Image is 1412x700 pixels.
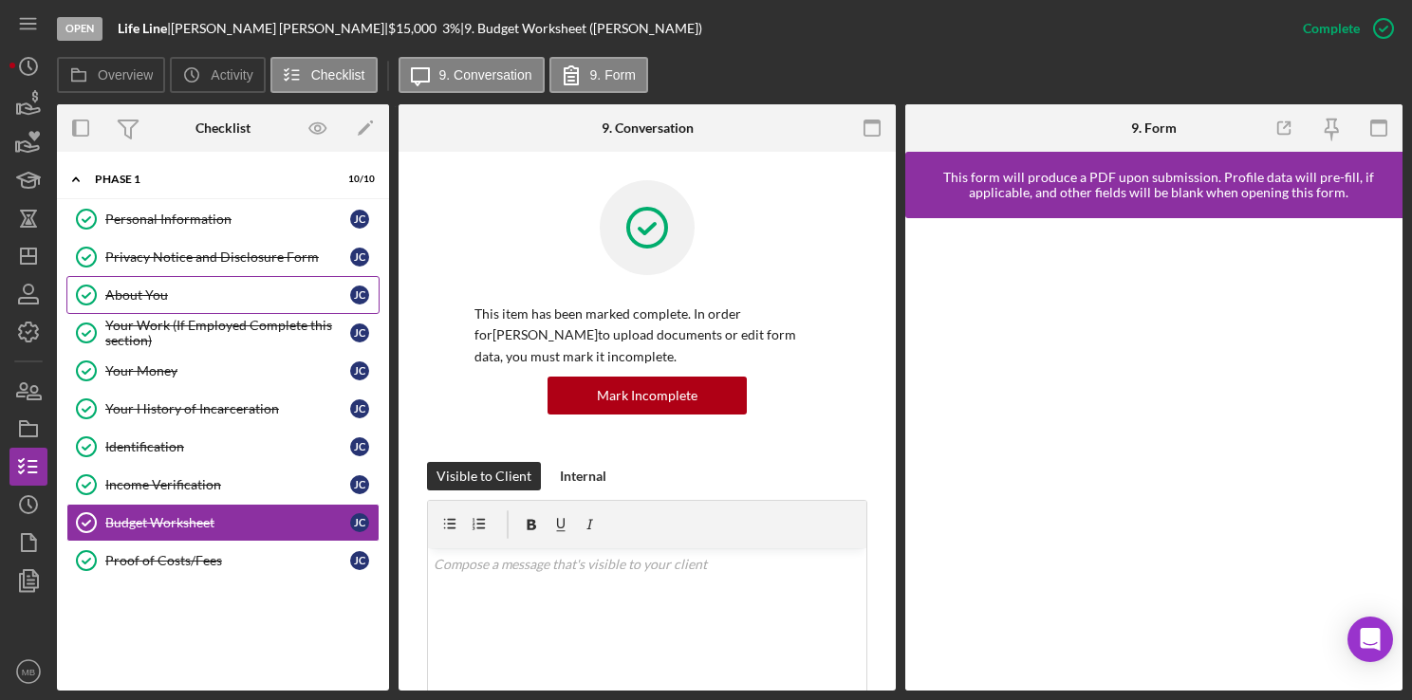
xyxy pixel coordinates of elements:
div: Mark Incomplete [597,377,697,414]
div: Phase 1 [95,174,327,185]
a: Your History of IncarcerationJC [66,390,380,428]
button: Activity [170,57,265,93]
a: Budget WorksheetJC [66,504,380,542]
button: Mark Incomplete [548,377,747,414]
div: Internal [560,462,606,490]
label: 9. Conversation [439,67,532,83]
div: Visible to Client [437,462,531,490]
button: Complete [1284,9,1403,47]
div: Budget Worksheet [105,515,350,530]
div: J C [350,210,369,229]
div: Checklist [195,120,251,136]
button: MB [9,653,47,691]
div: | 9. Budget Worksheet ([PERSON_NAME]) [460,21,702,36]
b: Life Line [118,20,167,36]
div: Open Intercom Messenger [1347,617,1393,662]
div: J C [350,475,369,494]
div: J C [350,361,369,380]
div: J C [350,323,369,342]
div: This form will produce a PDF upon submission. Profile data will pre-fill, if applicable, and othe... [915,170,1403,200]
button: 9. Form [549,57,648,93]
button: Visible to Client [427,462,541,490]
a: Privacy Notice and Disclosure FormJC [66,238,380,276]
div: 10 / 10 [341,174,375,185]
button: Overview [57,57,165,93]
p: This item has been marked complete. In order for [PERSON_NAME] to upload documents or edit form d... [474,304,820,367]
div: J C [350,551,369,570]
div: Your History of Incarceration [105,401,350,416]
a: Personal InformationJC [66,200,380,238]
a: Your Work (If Employed Complete this section)JC [66,314,380,352]
div: J C [350,248,369,267]
iframe: Lenderfit form [924,237,1385,672]
div: Your Money [105,363,350,378]
div: Open [57,17,102,41]
label: Overview [98,67,153,83]
div: J C [350,399,369,418]
div: Income Verification [105,477,350,492]
div: J C [350,286,369,304]
div: Identification [105,439,350,454]
div: 3 % [442,21,460,36]
div: Complete [1303,9,1360,47]
label: Activity [211,67,252,83]
a: IdentificationJC [66,428,380,466]
div: J C [350,513,369,532]
a: Proof of Costs/FeesJC [66,542,380,580]
a: About YouJC [66,276,380,314]
label: 9. Form [590,67,636,83]
div: About You [105,287,350,303]
div: Your Work (If Employed Complete this section) [105,318,350,348]
a: Your MoneyJC [66,352,380,390]
a: Income VerificationJC [66,466,380,504]
div: Proof of Costs/Fees [105,553,350,568]
button: Checklist [270,57,378,93]
text: MB [22,667,35,677]
div: [PERSON_NAME] [PERSON_NAME] | [171,21,388,36]
div: Privacy Notice and Disclosure Form [105,249,350,265]
div: 9. Form [1131,120,1177,136]
div: | [118,21,171,36]
div: Personal Information [105,212,350,227]
div: 9. Conversation [602,120,694,136]
div: J C [350,437,369,456]
button: 9. Conversation [399,57,545,93]
label: Checklist [311,67,365,83]
span: $15,000 [388,20,437,36]
button: Internal [550,462,616,490]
